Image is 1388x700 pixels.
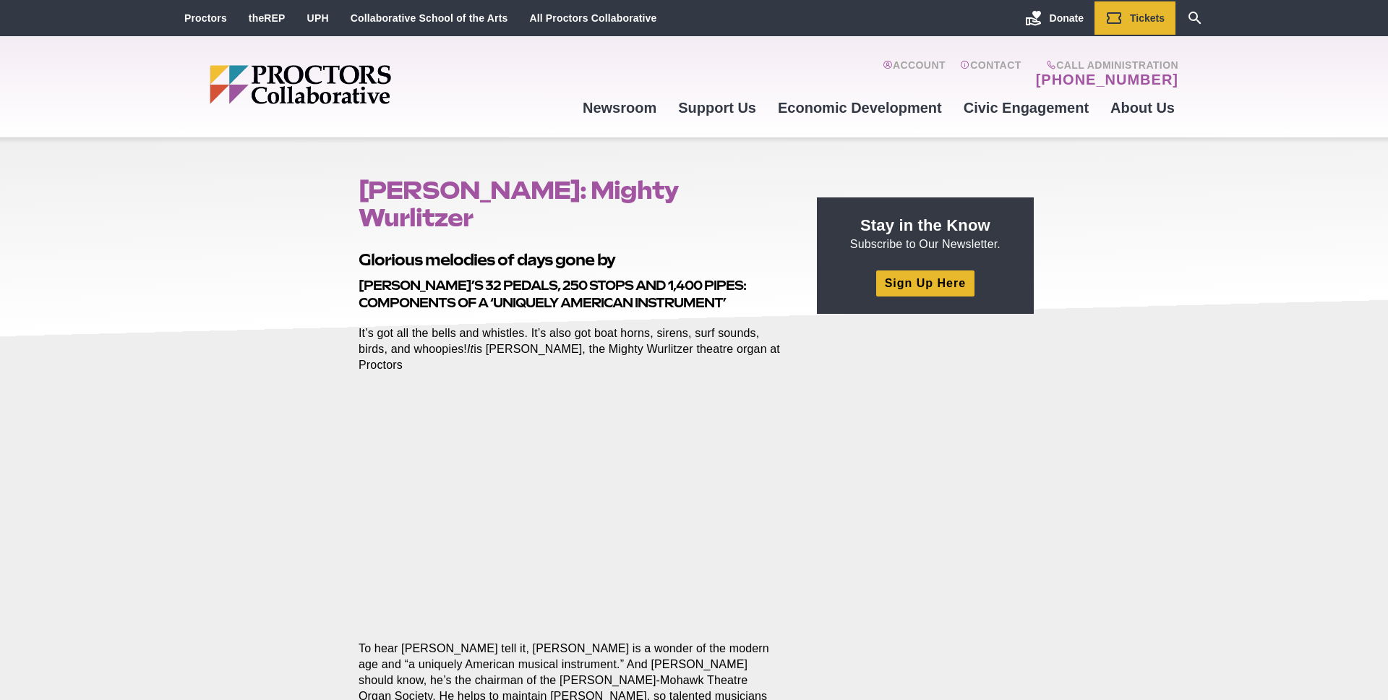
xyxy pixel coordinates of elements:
a: Tickets [1094,1,1175,35]
a: Sign Up Here [876,270,974,296]
a: About Us [1100,88,1186,127]
a: Search [1175,1,1214,35]
a: UPH [307,12,329,24]
strong: [PERSON_NAME]’s 32 pedals, 250 stops and 1,400 pipes: Components of a ‘uniquely American instrument’ [359,278,746,310]
span: Tickets [1130,12,1165,24]
strong: lorious melodies of days gone by [371,250,615,269]
strong: G [359,250,371,269]
iframe: Goldie the Mighty Wurlitzer Organ at Proctors 2017 [359,390,784,630]
a: Civic Engagement [953,88,1100,127]
p: It’s got all the bells and whistles. It’s also got boat horns, sirens, surf sounds, birds, and wh... [359,325,784,373]
a: All Proctors Collaborative [529,12,656,24]
a: [PHONE_NUMBER] [1036,71,1178,88]
a: Newsroom [572,88,667,127]
h1: [PERSON_NAME]: Mighty Wurlitzer [359,176,784,231]
span: Call Administration [1032,59,1178,71]
a: Collaborative School of the Arts [351,12,508,24]
a: Proctors [184,12,227,24]
a: Support Us [667,88,767,127]
span: Donate [1050,12,1084,24]
img: Proctors logo [210,65,502,104]
strong: Stay in the Know [860,216,990,234]
em: It [467,343,474,355]
p: Subscribe to Our Newsletter. [834,215,1016,252]
a: Account [883,59,946,88]
a: Economic Development [767,88,953,127]
a: Donate [1014,1,1094,35]
a: theREP [249,12,286,24]
a: Contact [960,59,1021,88]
